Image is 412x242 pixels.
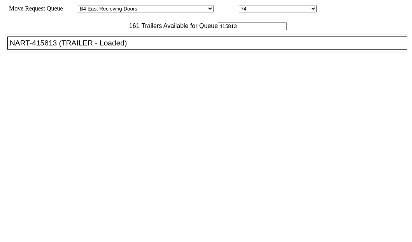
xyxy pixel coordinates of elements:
input: Filter Available Trailers [218,22,287,30]
span: Trailers Available for Queue [140,23,218,29]
span: Location [215,5,237,12]
span: 161 [125,23,140,29]
span: Area [64,5,76,12]
div: NART-415813 (TRAILER - Loaded) [10,39,412,47]
span: Move Request Queue [5,5,63,12]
